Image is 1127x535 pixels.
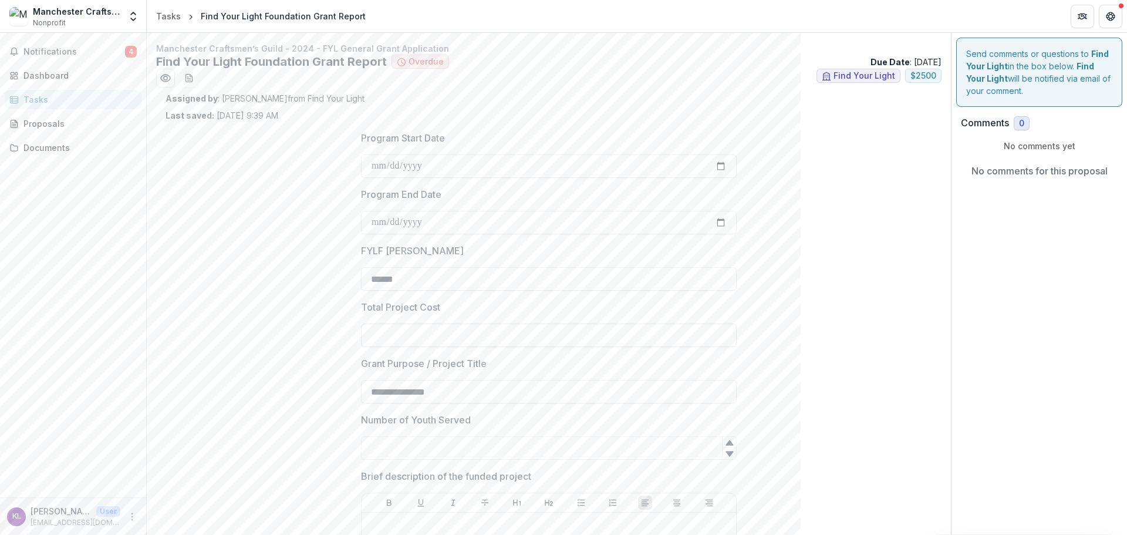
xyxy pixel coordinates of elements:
[166,92,932,105] p: : [PERSON_NAME] from Find Your Light
[156,10,181,22] div: Tasks
[961,140,1118,152] p: No comments yet
[151,8,370,25] nav: breadcrumb
[23,93,132,106] div: Tasks
[446,496,460,510] button: Italicize
[31,505,92,517] p: [PERSON_NAME]
[361,187,441,201] p: Program End Date
[870,57,910,67] strong: Due Date
[361,469,531,483] p: Brief description of the funded project
[834,71,895,81] span: Find Your Light
[5,138,141,157] a: Documents
[23,142,132,154] div: Documents
[1071,5,1094,28] button: Partners
[33,18,66,28] span: Nonprofit
[5,42,141,61] button: Notifications4
[180,69,198,88] button: download-word-button
[5,66,141,85] a: Dashboard
[33,5,120,18] div: Manchester Craftsmen’s Guild
[156,55,387,69] h2: Find Your Light Foundation Grant Report
[961,117,1009,129] h2: Comments
[201,10,366,22] div: Find Your Light Foundation Grant Report
[96,506,120,517] p: User
[361,300,440,314] p: Total Project Cost
[125,510,139,524] button: More
[5,114,141,133] a: Proposals
[606,496,620,510] button: Ordered List
[166,110,214,120] strong: Last saved:
[5,90,141,109] a: Tasks
[23,47,125,57] span: Notifications
[31,517,120,528] p: [EMAIL_ADDRESS][DOMAIN_NAME]
[670,496,684,510] button: Align Center
[910,71,936,81] span: $ 2500
[166,109,278,122] p: [DATE] 9:39 AM
[702,496,716,510] button: Align Right
[361,244,464,258] p: FYLF [PERSON_NAME]
[9,7,28,26] img: Manchester Craftsmen’s Guild
[971,164,1108,178] p: No comments for this proposal
[956,38,1122,107] div: Send comments or questions to in the box below. will be notified via email of your comment.
[361,356,487,371] p: Grant Purpose / Project Title
[151,8,185,25] a: Tasks
[361,413,471,427] p: Number of Youth Served
[1019,119,1024,129] span: 0
[1099,5,1122,28] button: Get Help
[510,496,524,510] button: Heading 1
[156,42,942,55] p: Manchester Craftsmen’s Guild - 2024 - FYL General Grant Application
[361,131,445,145] p: Program Start Date
[166,93,218,103] strong: Assigned by
[23,117,132,130] div: Proposals
[382,496,396,510] button: Bold
[125,5,141,28] button: Open entity switcher
[870,56,942,68] p: : [DATE]
[156,69,175,88] button: Preview 51aff3f8-358b-4bb7-96c2-e2581d80aaf9.pdf
[542,496,556,510] button: Heading 2
[12,513,21,520] div: Karen Linscott
[574,496,588,510] button: Bullet List
[125,46,137,58] span: 4
[638,496,652,510] button: Align Left
[23,69,132,82] div: Dashboard
[478,496,492,510] button: Strike
[409,57,444,67] span: Overdue
[414,496,428,510] button: Underline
